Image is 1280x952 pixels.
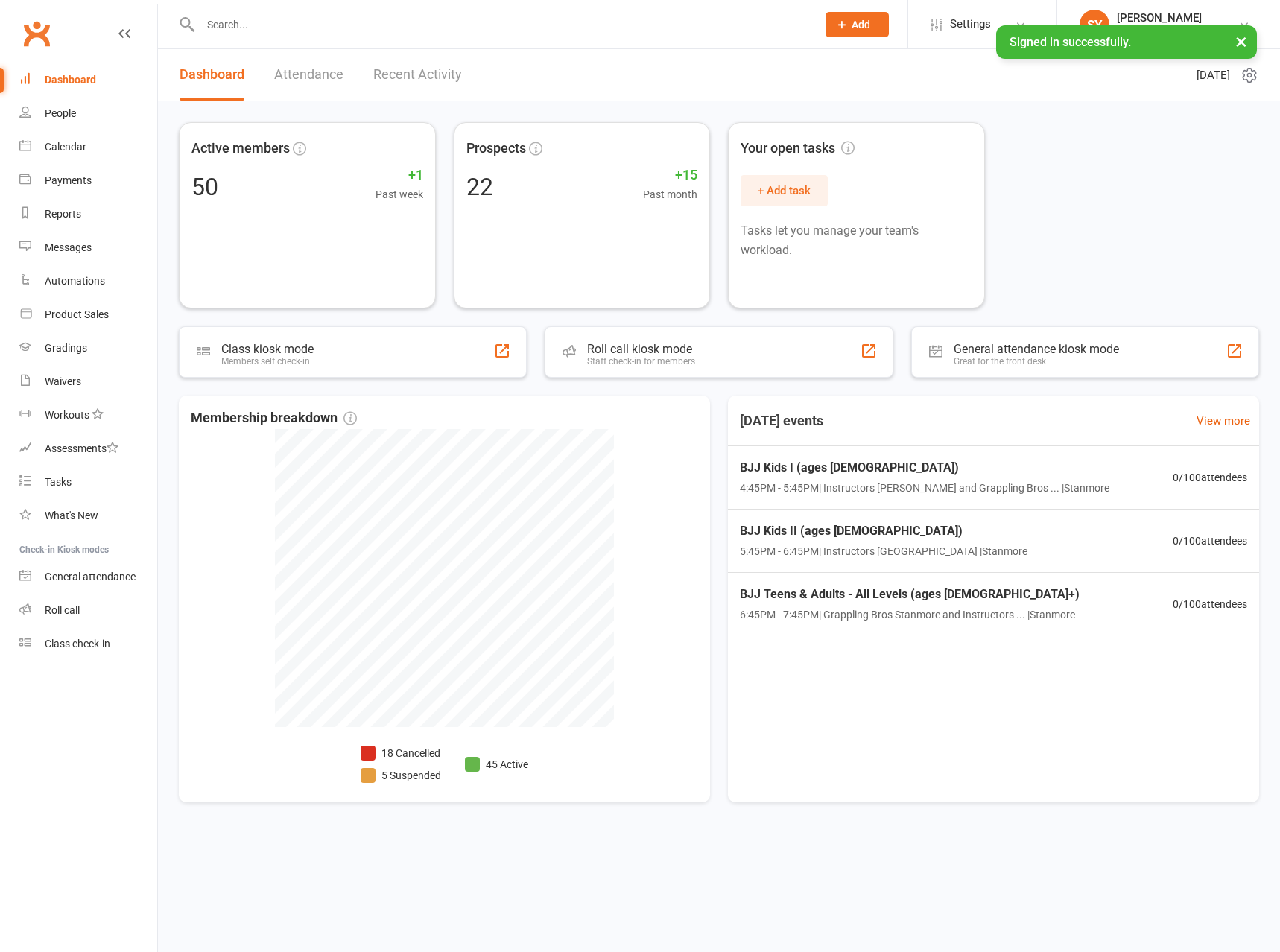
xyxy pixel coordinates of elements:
a: Automations [19,264,157,298]
span: 0 / 100 attendees [1173,596,1247,612]
div: [PERSON_NAME] [1117,11,1234,25]
span: +1 [376,165,423,186]
a: Waivers [19,365,157,399]
a: Dashboard [180,49,244,101]
span: Your open tasks [741,138,855,159]
span: BJJ Kids II (ages [DEMOGRAPHIC_DATA]) [740,521,1027,541]
span: Add [852,19,870,31]
div: SY [1080,10,1109,39]
div: Automations [45,275,105,287]
a: Payments [19,164,157,197]
div: What's New [45,510,98,521]
div: Product Sales [45,308,109,320]
a: People [19,97,157,130]
span: 6:45PM - 7:45PM | Grappling Bros Stanmore and Instructors ... | Stanmore [740,606,1080,623]
div: 22 [466,175,493,199]
span: 0 / 100 attendees [1173,469,1247,486]
span: BJJ Kids I (ages [DEMOGRAPHIC_DATA]) [740,458,1109,477]
div: Class check-in [45,638,110,650]
span: Signed in successfully. [1010,35,1131,49]
li: 18 Cancelled [361,745,441,761]
button: Add [826,12,889,37]
span: 0 / 100 attendees [1173,533,1247,549]
a: View more [1197,412,1250,430]
a: Clubworx [18,15,55,52]
span: 5:45PM - 6:45PM | Instructors [GEOGRAPHIC_DATA] | Stanmore [740,543,1027,559]
span: 4:45PM - 5:45PM | Instructors [PERSON_NAME] and Grappling Bros ... | Stanmore [740,480,1109,496]
a: Recent Activity [373,49,462,101]
div: Grappling Bros Stanmore [1117,25,1234,38]
div: General attendance [45,571,136,583]
div: General attendance kiosk mode [954,342,1119,356]
div: Gradings [45,342,87,354]
a: Dashboard [19,63,157,97]
div: Roll call kiosk mode [587,342,695,356]
div: Great for the front desk [954,356,1119,366]
div: Class kiosk mode [221,342,314,356]
span: Active members [191,138,290,159]
button: × [1228,25,1255,57]
a: Reports [19,197,157,231]
a: Gradings [19,331,157,365]
span: [DATE] [1197,66,1230,84]
a: Assessments [19,432,157,466]
div: Payments [45,174,92,186]
input: Search... [196,14,806,35]
div: Waivers [45,375,81,387]
span: +15 [643,165,697,186]
a: Attendance [274,49,343,101]
a: Messages [19,231,157,264]
div: People [45,107,76,119]
li: 45 Active [465,756,528,772]
h3: [DATE] events [728,407,835,434]
a: Workouts [19,399,157,432]
a: Class kiosk mode [19,627,157,661]
a: General attendance kiosk mode [19,560,157,594]
div: Reports [45,208,81,220]
div: Messages [45,241,92,253]
div: Workouts [45,409,89,421]
div: Tasks [45,476,72,488]
span: BJJ Teens & Adults - All Levels (ages [DEMOGRAPHIC_DATA]+) [740,585,1080,604]
div: 50 [191,175,218,199]
div: Members self check-in [221,356,314,366]
p: Tasks let you manage your team's workload. [741,221,972,259]
div: Roll call [45,604,80,616]
a: Product Sales [19,298,157,331]
div: Calendar [45,141,86,153]
a: Tasks [19,466,157,499]
span: Past week [376,186,423,203]
span: Settings [950,7,991,41]
button: + Add task [741,175,828,206]
a: What's New [19,499,157,533]
span: Membership breakdown [191,407,357,429]
span: Past month [643,186,697,203]
a: Roll call [19,594,157,627]
li: 5 Suspended [361,767,441,784]
div: Dashboard [45,74,96,86]
span: Prospects [466,138,526,159]
div: Staff check-in for members [587,356,695,366]
div: Assessments [45,442,118,454]
a: Calendar [19,130,157,164]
